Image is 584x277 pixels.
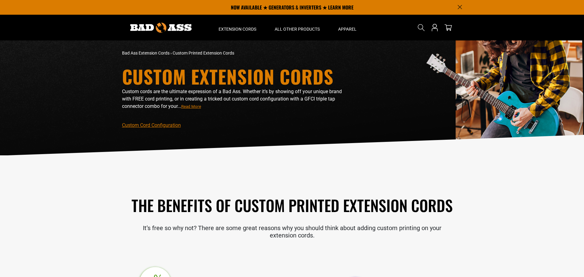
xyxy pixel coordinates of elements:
h1: Custom Extension Cords [122,67,346,85]
span: Custom Printed Extension Cords [173,51,234,55]
span: All Other Products [275,26,320,32]
summary: Extension Cords [209,15,265,40]
p: It’s free so why not? There are some great reasons why you should think about adding custom print... [122,224,462,239]
span: › [170,51,172,55]
span: Apparel [338,26,357,32]
a: Custom Cord Configuration [122,122,181,128]
span: Read More [181,104,201,109]
span: Extension Cords [219,26,256,32]
summary: Search [416,23,426,32]
h2: The Benefits of Custom Printed Extension Cords [122,195,462,215]
a: Bad Ass Extension Cords [122,51,170,55]
summary: All Other Products [265,15,329,40]
nav: breadcrumbs [122,50,346,56]
p: Custom cords are the ultimate expression of a Bad Ass. Whether it’s by showing off your unique br... [122,88,346,110]
summary: Apparel [329,15,366,40]
img: Bad Ass Extension Cords [130,23,192,33]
